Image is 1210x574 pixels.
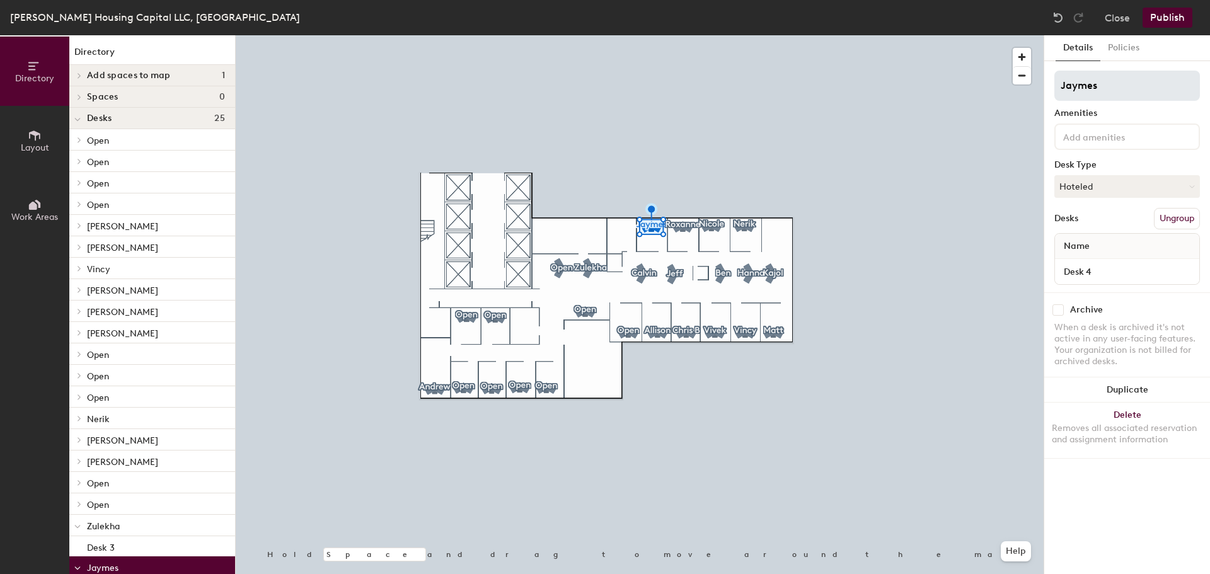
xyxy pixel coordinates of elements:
[87,521,120,532] span: Zulekha
[87,500,109,510] span: Open
[1057,263,1197,280] input: Unnamed desk
[1054,214,1078,224] div: Desks
[87,157,109,168] span: Open
[87,71,171,81] span: Add spaces to map
[1143,8,1192,28] button: Publish
[1154,208,1200,229] button: Ungroup
[1057,235,1096,258] span: Name
[1072,11,1085,24] img: Redo
[87,285,158,296] span: [PERSON_NAME]
[1044,377,1210,403] button: Duplicate
[87,539,115,553] p: Desk 3
[87,92,118,102] span: Spaces
[222,71,225,81] span: 1
[69,45,235,65] h1: Directory
[87,221,158,232] span: [PERSON_NAME]
[1105,8,1130,28] button: Close
[87,457,158,468] span: [PERSON_NAME]
[87,328,158,339] span: [PERSON_NAME]
[21,142,49,153] span: Layout
[87,478,109,489] span: Open
[1054,108,1200,118] div: Amenities
[87,563,118,573] span: Jaymes
[15,73,54,84] span: Directory
[87,371,109,382] span: Open
[87,307,158,318] span: [PERSON_NAME]
[1001,541,1031,561] button: Help
[1052,423,1202,445] div: Removes all associated reservation and assignment information
[87,393,109,403] span: Open
[11,212,58,222] span: Work Areas
[87,135,109,146] span: Open
[1061,129,1174,144] input: Add amenities
[87,178,109,189] span: Open
[1070,305,1103,315] div: Archive
[219,92,225,102] span: 0
[10,9,300,25] div: [PERSON_NAME] Housing Capital LLC, [GEOGRAPHIC_DATA]
[87,113,112,123] span: Desks
[214,113,225,123] span: 25
[1044,403,1210,458] button: DeleteRemoves all associated reservation and assignment information
[1054,322,1200,367] div: When a desk is archived it's not active in any user-facing features. Your organization is not bil...
[87,414,110,425] span: Nerik
[1100,35,1147,61] button: Policies
[1054,160,1200,170] div: Desk Type
[87,350,109,360] span: Open
[1056,35,1100,61] button: Details
[87,200,109,210] span: Open
[1052,11,1064,24] img: Undo
[87,264,110,275] span: Vincy
[87,243,158,253] span: [PERSON_NAME]
[1054,175,1200,198] button: Hoteled
[87,435,158,446] span: [PERSON_NAME]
